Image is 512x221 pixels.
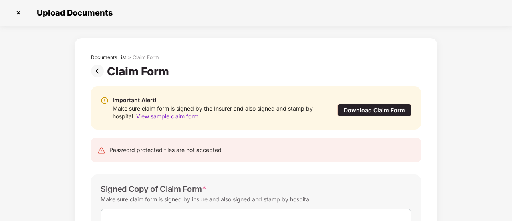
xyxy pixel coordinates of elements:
[133,54,159,61] div: Claim Form
[29,8,117,18] span: Upload Documents
[97,146,105,154] img: svg+xml;base64,PHN2ZyB4bWxucz0iaHR0cDovL3d3dy53My5vcmcvMjAwMC9zdmciIHdpZHRoPSIyNCIgaGVpZ2h0PSIyNC...
[91,54,126,61] div: Documents List
[109,146,222,154] div: Password protected files are not accepted
[101,184,206,194] div: Signed Copy of Claim Form
[101,97,109,105] img: svg+xml;base64,PHN2ZyBpZD0iV2FybmluZ18tXzIweDIwIiBkYXRhLW5hbWU9Ildhcm5pbmcgLSAyMHgyMCIgeG1sbnM9Im...
[107,65,172,78] div: Claim Form
[113,96,321,105] div: Important Alert!
[91,65,107,77] img: svg+xml;base64,PHN2ZyBpZD0iUHJldi0zMngzMiIgeG1sbnM9Imh0dHA6Ly93d3cudzMub3JnLzIwMDAvc3ZnIiB3aWR0aD...
[136,113,198,120] span: View sample claim form
[128,54,131,61] div: >
[337,104,411,116] div: Download Claim Form
[12,6,25,19] img: svg+xml;base64,PHN2ZyBpZD0iQ3Jvc3MtMzJ4MzIiIHhtbG5zPSJodHRwOi8vd3d3LnczLm9yZy8yMDAwL3N2ZyIgd2lkdG...
[113,105,321,120] div: Make sure claim form is signed by the Insurer and also signed and stamp by hospital.
[101,194,312,205] div: Make sure claim form is signed by insure and also signed and stamp by hospital.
